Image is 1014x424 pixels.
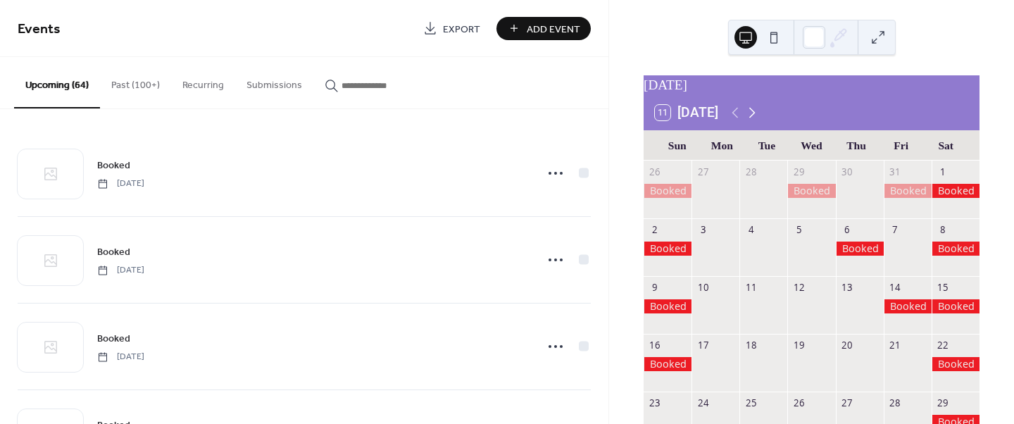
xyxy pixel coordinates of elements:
[696,397,709,410] div: 24
[744,339,757,351] div: 18
[879,130,924,161] div: Fri
[649,223,661,236] div: 2
[696,339,709,351] div: 17
[97,330,130,347] a: Booked
[889,223,901,236] div: 7
[696,166,709,178] div: 27
[649,339,661,351] div: 16
[97,351,144,363] span: [DATE]
[841,339,853,351] div: 20
[793,281,806,294] div: 12
[97,177,144,190] span: [DATE]
[97,332,130,347] span: Booked
[744,130,789,161] div: Tue
[793,339,806,351] div: 19
[696,281,709,294] div: 10
[97,157,130,173] a: Booked
[841,223,853,236] div: 6
[932,242,979,256] div: Booked
[696,223,709,236] div: 3
[789,130,834,161] div: Wed
[923,130,968,161] div: Sat
[655,130,700,161] div: Sun
[884,299,932,313] div: Booked
[884,184,932,198] div: Booked
[932,357,979,371] div: Booked
[836,242,884,256] div: Booked
[744,397,757,410] div: 25
[932,184,979,198] div: Booked
[413,17,491,40] a: Export
[14,57,100,108] button: Upcoming (64)
[650,101,723,124] button: 11[DATE]
[644,75,979,96] div: [DATE]
[889,281,901,294] div: 14
[97,245,130,260] span: Booked
[793,397,806,410] div: 26
[171,57,235,107] button: Recurring
[841,281,853,294] div: 13
[649,397,661,410] div: 23
[649,166,661,178] div: 26
[644,242,691,256] div: Booked
[787,184,835,198] div: Booked
[700,130,745,161] div: Mon
[937,223,949,236] div: 8
[937,339,949,351] div: 22
[744,166,757,178] div: 28
[793,166,806,178] div: 29
[644,184,691,198] div: Booked
[496,17,591,40] button: Add Event
[644,357,691,371] div: Booked
[443,22,480,37] span: Export
[527,22,580,37] span: Add Event
[841,397,853,410] div: 27
[937,397,949,410] div: 29
[97,244,130,260] a: Booked
[932,299,979,313] div: Booked
[834,130,879,161] div: Thu
[793,223,806,236] div: 5
[937,281,949,294] div: 15
[841,166,853,178] div: 30
[937,166,949,178] div: 1
[97,158,130,173] span: Booked
[889,397,901,410] div: 28
[889,339,901,351] div: 21
[18,15,61,43] span: Events
[235,57,313,107] button: Submissions
[744,281,757,294] div: 11
[889,166,901,178] div: 31
[644,299,691,313] div: Booked
[744,223,757,236] div: 4
[649,281,661,294] div: 9
[97,264,144,277] span: [DATE]
[100,57,171,107] button: Past (100+)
